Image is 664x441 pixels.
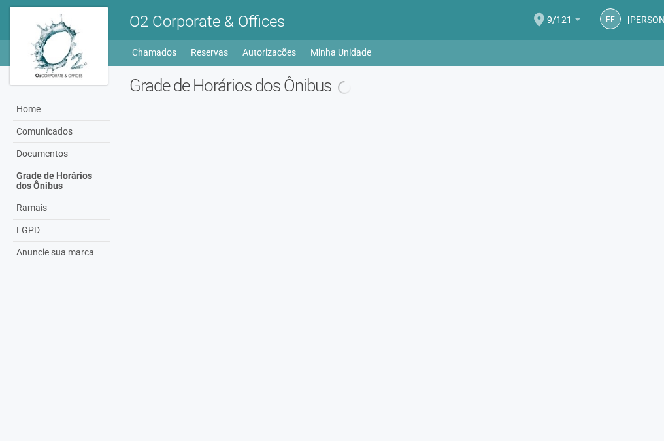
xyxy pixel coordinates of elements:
[547,2,572,25] span: 9/121
[191,43,228,61] a: Reservas
[132,43,176,61] a: Chamados
[600,8,621,29] a: FF
[338,80,352,94] img: spinner.png
[13,220,110,242] a: LGPD
[10,7,108,85] img: logo.jpg
[13,242,110,263] a: Anuncie sua marca
[129,76,559,95] h2: Grade de Horários dos Ônibus
[13,165,110,197] a: Grade de Horários dos Ônibus
[129,12,285,31] span: O2 Corporate & Offices
[547,16,580,27] a: 9/121
[13,99,110,121] a: Home
[242,43,296,61] a: Autorizações
[13,121,110,143] a: Comunicados
[310,43,371,61] a: Minha Unidade
[13,197,110,220] a: Ramais
[13,143,110,165] a: Documentos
